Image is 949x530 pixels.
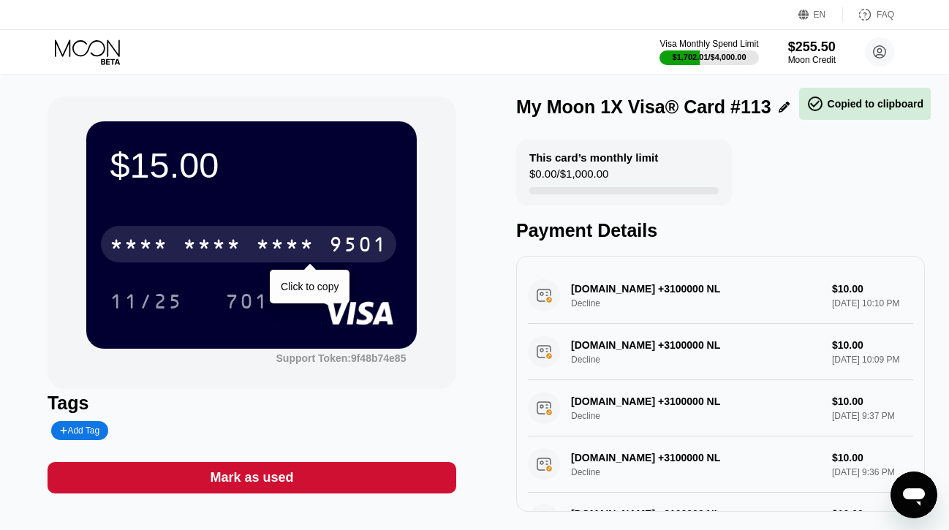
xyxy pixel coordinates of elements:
[673,53,746,61] div: $1,702.01 / $4,000.00
[529,167,608,187] div: $0.00 / $1,000.00
[276,352,407,364] div: Support Token:9f48b74e85
[48,393,456,414] div: Tags
[48,462,456,493] div: Mark as used
[276,352,407,364] div: Support Token: 9f48b74e85
[214,283,280,319] div: 701
[788,55,836,65] div: Moon Credit
[110,292,183,315] div: 11/25
[516,96,771,118] div: My Moon 1X Visa® Card #113
[329,235,387,258] div: 9501
[659,39,758,49] div: Visa Monthly Spend Limit
[814,10,826,20] div: EN
[806,95,923,113] div: Copied to clipboard
[529,151,658,164] div: This card’s monthly limit
[843,7,894,22] div: FAQ
[877,10,894,20] div: FAQ
[210,469,293,486] div: Mark as used
[60,425,99,436] div: Add Tag
[788,39,836,65] div: $255.50Moon Credit
[659,39,758,65] div: Visa Monthly Spend Limit$1,702.01/$4,000.00
[99,283,194,319] div: 11/25
[281,281,339,292] div: Click to copy
[110,145,393,186] div: $15.00
[51,421,108,440] div: Add Tag
[516,220,925,241] div: Payment Details
[891,472,937,518] iframe: Кнопка запуска окна обмена сообщениями
[788,39,836,55] div: $255.50
[798,7,843,22] div: EN
[806,95,824,113] span: 
[225,292,269,315] div: 701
